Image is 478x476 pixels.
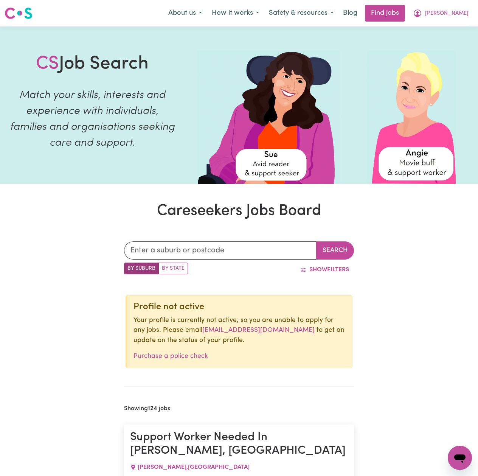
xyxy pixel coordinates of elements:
button: How it works [207,5,264,21]
span: Show [309,267,327,273]
span: [PERSON_NAME] , [GEOGRAPHIC_DATA] [138,464,250,470]
div: Profile not active [133,302,346,313]
p: Your profile is currently not active, so you are unable to apply for any jobs. Please email to ge... [133,316,346,345]
h1: Support Worker Needed In [PERSON_NAME], [GEOGRAPHIC_DATA] [130,431,348,458]
a: Purchase a police check [133,353,208,359]
iframe: Button to launch messaging window [448,446,472,470]
input: Enter a suburb or postcode [124,241,317,260]
b: 124 [148,406,157,412]
a: Find jobs [365,5,405,22]
span: [PERSON_NAME] [425,9,469,18]
button: My Account [408,5,473,21]
h1: Job Search [36,53,149,75]
h2: Showing jobs [124,405,170,412]
button: Safety & resources [264,5,338,21]
button: About us [163,5,207,21]
label: Search by state [158,263,188,274]
label: Search by suburb/post code [124,263,159,274]
p: Match your skills, interests and experience with individuals, families and organisations seeking ... [9,87,176,151]
a: [EMAIL_ADDRESS][DOMAIN_NAME] [202,327,315,333]
button: ShowFilters [295,263,354,277]
button: Search [316,241,354,260]
a: Careseekers logo [5,5,33,22]
span: CS [36,55,59,73]
img: Careseekers logo [5,6,33,20]
a: Blog [338,5,362,22]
